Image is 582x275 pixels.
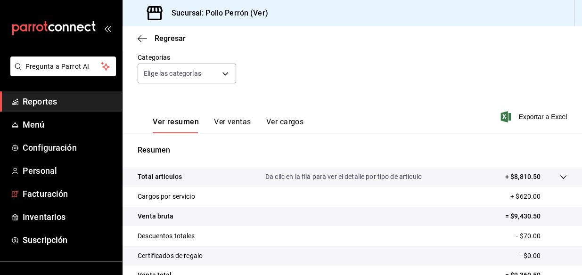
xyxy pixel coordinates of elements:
span: Menú [23,118,115,131]
p: - $70.00 [516,231,567,241]
button: Exportar a Excel [502,111,567,122]
span: Inventarios [23,210,115,223]
p: = $9,430.50 [505,211,567,221]
p: Da clic en la fila para ver el detalle por tipo de artículo [265,172,422,182]
button: Pregunta a Parrot AI [10,57,116,76]
p: Descuentos totales [138,231,195,241]
div: navigation tabs [153,117,303,133]
button: Regresar [138,34,186,43]
span: Reportes [23,95,115,108]
p: Total artículos [138,172,182,182]
span: Configuración [23,141,115,154]
p: - $0.00 [520,251,567,261]
button: Ver cargos [266,117,304,133]
p: + $8,810.50 [505,172,541,182]
button: Ver resumen [153,117,199,133]
span: Regresar [155,34,186,43]
button: open_drawer_menu [104,24,111,32]
p: Cargos por servicio [138,192,195,202]
span: Suscripción [23,234,115,246]
h3: Sucursal: Pollo Perrón (Ver) [164,8,268,19]
span: Elige las categorías [144,69,201,78]
button: Ver ventas [214,117,251,133]
p: + $620.00 [510,192,567,202]
span: Personal [23,164,115,177]
p: Venta bruta [138,211,173,221]
label: Categorías [138,54,236,61]
span: Facturación [23,187,115,200]
p: Resumen [138,145,567,156]
span: Pregunta a Parrot AI [25,62,101,72]
p: Certificados de regalo [138,251,203,261]
a: Pregunta a Parrot AI [7,68,116,78]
